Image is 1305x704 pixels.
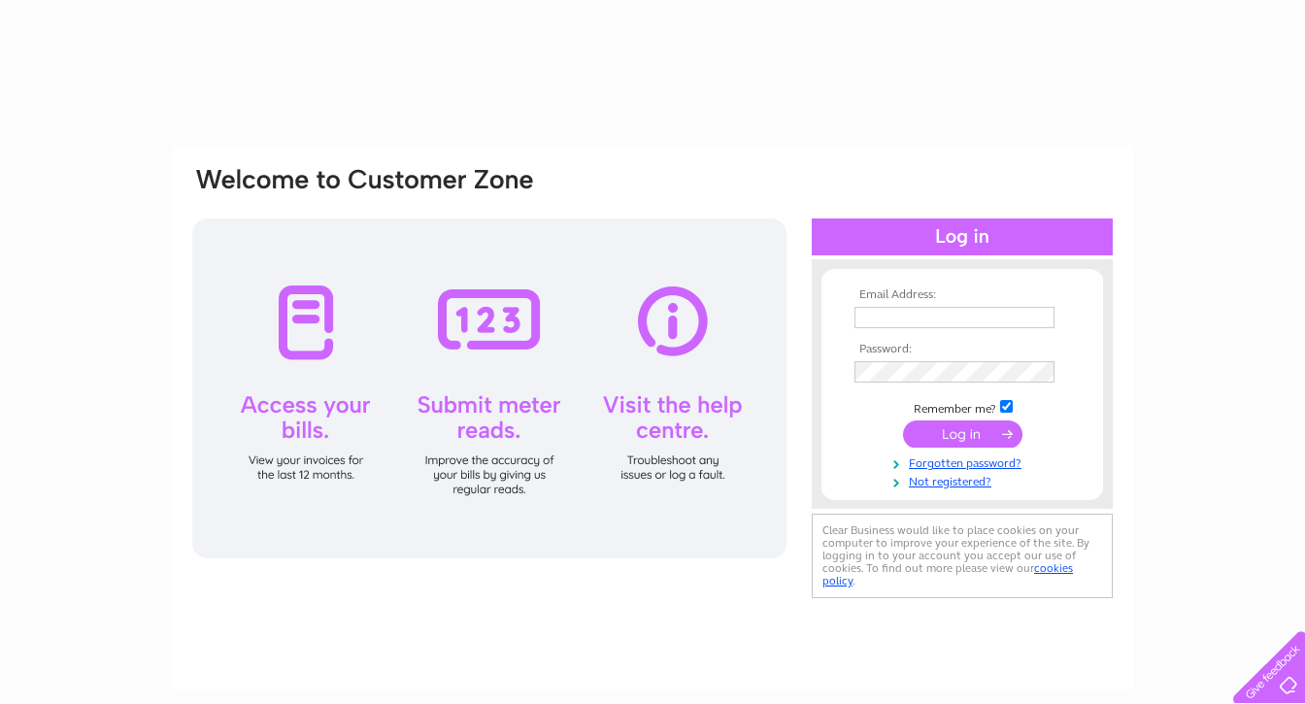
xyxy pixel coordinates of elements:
[850,343,1075,356] th: Password:
[812,514,1113,598] div: Clear Business would like to place cookies on your computer to improve your experience of the sit...
[854,453,1075,471] a: Forgotten password?
[903,420,1022,448] input: Submit
[850,397,1075,417] td: Remember me?
[822,561,1073,587] a: cookies policy
[854,471,1075,489] a: Not registered?
[850,288,1075,302] th: Email Address:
